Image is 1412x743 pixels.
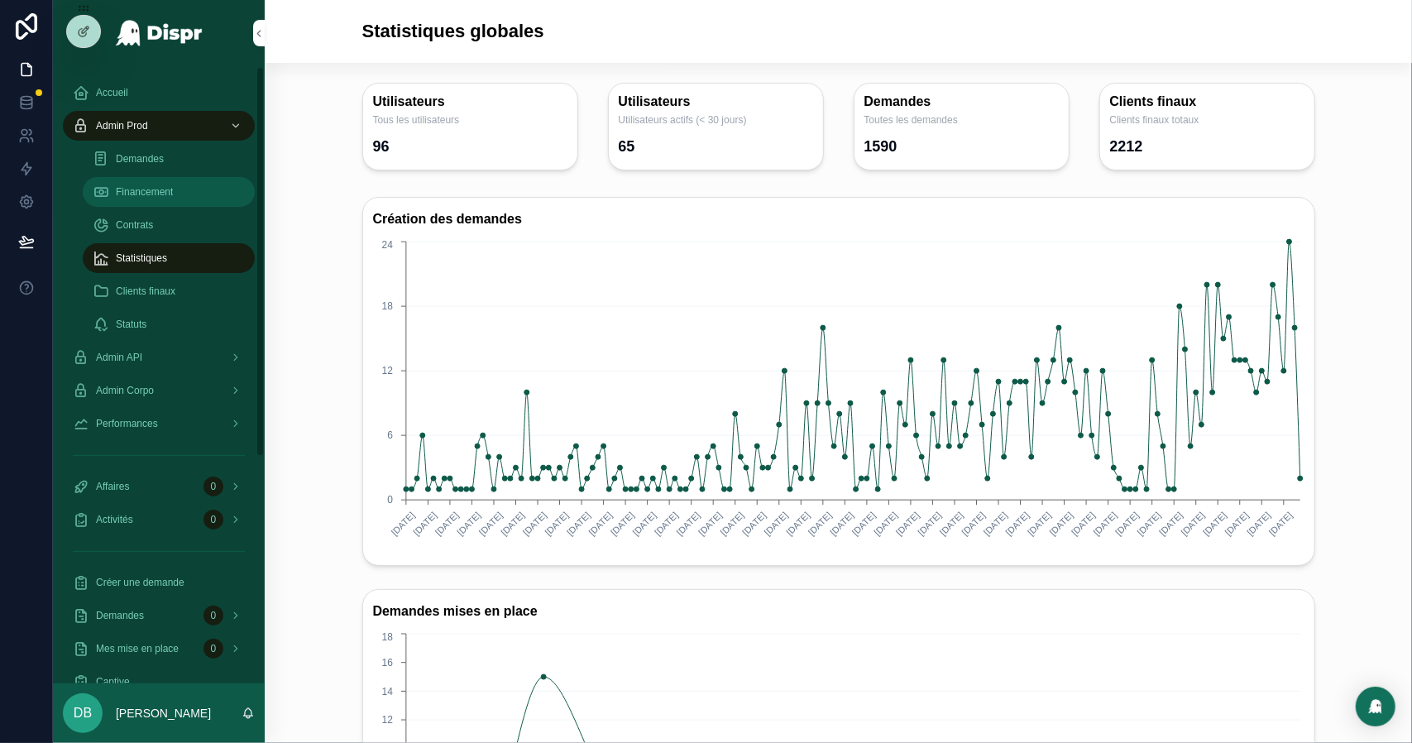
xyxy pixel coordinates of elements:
div: 2212 [1110,133,1143,160]
tspan: 14 [381,686,393,697]
a: Statistiques [83,243,255,273]
span: Statistiques [116,252,167,265]
text: [DATE] [433,510,460,537]
span: Tous les utilisateurs [373,113,567,127]
div: 0 [203,639,223,659]
tspan: 0 [387,495,393,506]
div: scrollable content [53,66,265,683]
a: Admin Prod [63,111,255,141]
span: Statuts [116,318,146,331]
text: [DATE] [1157,510,1185,537]
text: [DATE] [564,510,591,537]
text: [DATE] [455,510,482,537]
text: [DATE] [411,510,438,537]
text: [DATE] [653,510,680,537]
span: Admin API [96,351,142,364]
text: [DATE] [740,510,768,537]
text: [DATE] [696,510,724,537]
tspan: 12 [381,714,393,726]
tspan: 24 [381,239,393,251]
a: Affaires0 [63,472,255,501]
p: [PERSON_NAME] [116,705,211,721]
text: [DATE] [520,510,548,537]
text: [DATE] [718,510,745,537]
h3: Clients finaux [1110,93,1304,110]
h3: Demandes mises en place [373,600,1304,623]
text: [DATE] [828,510,855,537]
span: Toutes les demandes [864,113,1059,127]
a: Clients finaux [83,276,255,306]
a: Admin Corpo [63,376,255,405]
tspan: 12 [381,365,393,376]
a: Financement [83,177,255,207]
text: [DATE] [916,510,943,537]
text: [DATE] [1026,510,1053,537]
text: [DATE] [1113,510,1141,537]
text: [DATE] [872,510,899,537]
h3: Utilisateurs [619,93,813,110]
a: Demandes0 [63,601,255,630]
a: Contrats [83,210,255,240]
text: [DATE] [893,510,921,537]
span: Activités [96,513,133,526]
text: [DATE] [499,510,526,537]
h3: Demandes [864,93,1059,110]
text: [DATE] [982,510,1009,537]
div: 0 [203,510,223,530]
text: [DATE] [609,510,636,537]
span: Demandes [116,152,164,165]
span: Affaires [96,480,129,493]
tspan: 18 [381,631,393,643]
h3: Création des demandes [373,208,1304,231]
text: [DATE] [1179,510,1206,537]
text: [DATE] [806,510,833,537]
span: Utilisateurs actifs (< 30 jours) [619,113,813,127]
text: [DATE] [850,510,877,537]
a: Créer une demande [63,568,255,597]
div: Open Intercom Messenger [1356,687,1395,726]
div: 1590 [864,133,897,160]
text: [DATE] [1223,510,1250,537]
h3: Utilisateurs [373,93,567,110]
text: [DATE] [960,510,987,537]
text: [DATE] [762,510,789,537]
text: [DATE] [1047,510,1075,537]
span: Mes mise en place [96,642,179,655]
text: [DATE] [389,510,416,537]
span: Clients finaux totaux [1110,113,1304,127]
div: 0 [203,477,223,496]
div: 0 [203,606,223,626]
a: Statuts [83,309,255,339]
a: Demandes [83,144,255,174]
a: Accueil [63,78,255,108]
a: Activités0 [63,505,255,534]
tspan: 16 [381,657,393,669]
text: [DATE] [543,510,570,537]
text: [DATE] [1070,510,1097,537]
span: Accueil [96,86,128,99]
span: Admin Corpo [96,384,154,397]
text: [DATE] [1135,510,1162,537]
span: Financement [116,185,173,199]
span: Captive [96,675,130,688]
text: [DATE] [784,510,811,537]
a: Performances [63,409,255,439]
text: [DATE] [937,510,964,537]
img: App logo [115,20,203,46]
a: Mes mise en place0 [63,634,255,664]
text: [DATE] [630,510,658,537]
a: Captive [63,667,255,697]
span: Clients finaux [116,285,175,298]
text: [DATE] [1003,510,1031,537]
h1: Statistiques globales [362,20,544,43]
div: chart [373,237,1304,555]
text: [DATE] [1091,510,1118,537]
text: [DATE] [586,510,614,537]
a: Admin API [63,343,255,372]
div: 96 [373,133,390,160]
span: Demandes [96,609,144,622]
span: Créer une demande [96,576,184,589]
text: [DATE] [1266,510,1294,537]
span: Admin Prod [96,119,148,132]
text: [DATE] [674,510,701,537]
